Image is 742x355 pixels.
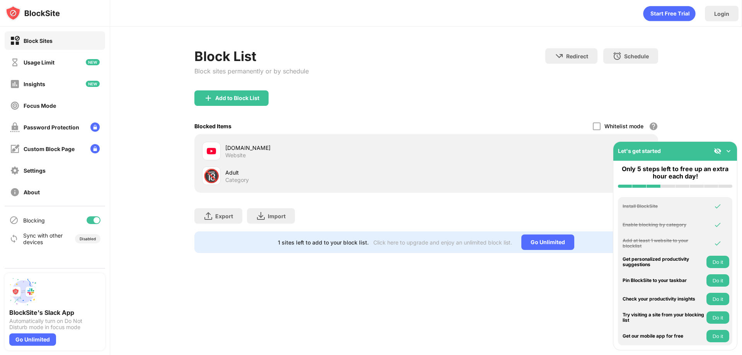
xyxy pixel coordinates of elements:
[10,79,20,89] img: insights-off.svg
[643,6,696,21] div: animation
[623,204,705,209] div: Install BlockSite
[623,222,705,228] div: Enable blocking by category
[278,239,369,246] div: 1 sites left to add to your block list.
[24,189,40,195] div: About
[566,53,588,59] div: Redirect
[203,168,220,184] div: 🔞
[10,166,20,175] img: settings-off.svg
[24,102,56,109] div: Focus Mode
[9,309,100,316] div: BlockSite's Slack App
[194,67,309,75] div: Block sites permanently or by schedule
[10,58,20,67] img: time-usage-off.svg
[24,37,53,44] div: Block Sites
[623,278,705,283] div: Pin BlockSite to your taskbar
[10,122,20,132] img: password-protection-off.svg
[10,36,20,46] img: block-on.svg
[706,274,729,287] button: Do it
[618,165,732,180] div: Only 5 steps left to free up an extra hour each day!
[623,238,705,249] div: Add at least 1 website to your blocklist
[618,148,661,154] div: Let's get started
[225,144,426,152] div: [DOMAIN_NAME]
[86,81,100,87] img: new-icon.svg
[194,123,231,129] div: Blocked Items
[9,318,100,330] div: Automatically turn on Do Not Disturb mode in focus mode
[207,146,216,156] img: favicons
[80,236,96,241] div: Disabled
[24,59,54,66] div: Usage Limit
[623,312,705,323] div: Try visiting a site from your blocking list
[9,333,56,346] div: Go Unlimited
[225,168,426,177] div: Adult
[706,311,729,324] button: Do it
[714,221,722,229] img: omni-check.svg
[714,239,722,247] img: omni-check.svg
[268,213,286,219] div: Import
[604,123,643,129] div: Whitelist mode
[86,59,100,65] img: new-icon.svg
[24,124,79,131] div: Password Protection
[9,278,37,306] img: push-slack.svg
[215,95,259,101] div: Add to Block List
[9,216,19,225] img: blocking-icon.svg
[623,296,705,302] div: Check your productivity insights
[225,177,249,183] div: Category
[714,202,722,210] img: omni-check.svg
[624,53,649,59] div: Schedule
[24,167,46,174] div: Settings
[24,146,75,152] div: Custom Block Page
[9,234,19,243] img: sync-icon.svg
[10,144,20,154] img: customize-block-page-off.svg
[10,187,20,197] img: about-off.svg
[714,147,722,155] img: eye-not-visible.svg
[714,10,729,17] div: Login
[23,217,45,224] div: Blocking
[521,234,574,250] div: Go Unlimited
[706,293,729,305] button: Do it
[90,144,100,153] img: lock-menu.svg
[706,330,729,342] button: Do it
[5,5,60,21] img: logo-blocksite.svg
[706,256,729,268] button: Do it
[90,122,100,132] img: lock-menu.svg
[623,333,705,339] div: Get our mobile app for free
[23,232,63,245] div: Sync with other devices
[24,81,45,87] div: Insights
[623,256,705,268] div: Get personalized productivity suggestions
[225,152,246,159] div: Website
[215,213,233,219] div: Export
[10,101,20,110] img: focus-off.svg
[725,147,732,155] img: omni-setup-toggle.svg
[194,48,309,64] div: Block List
[373,239,512,246] div: Click here to upgrade and enjoy an unlimited block list.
